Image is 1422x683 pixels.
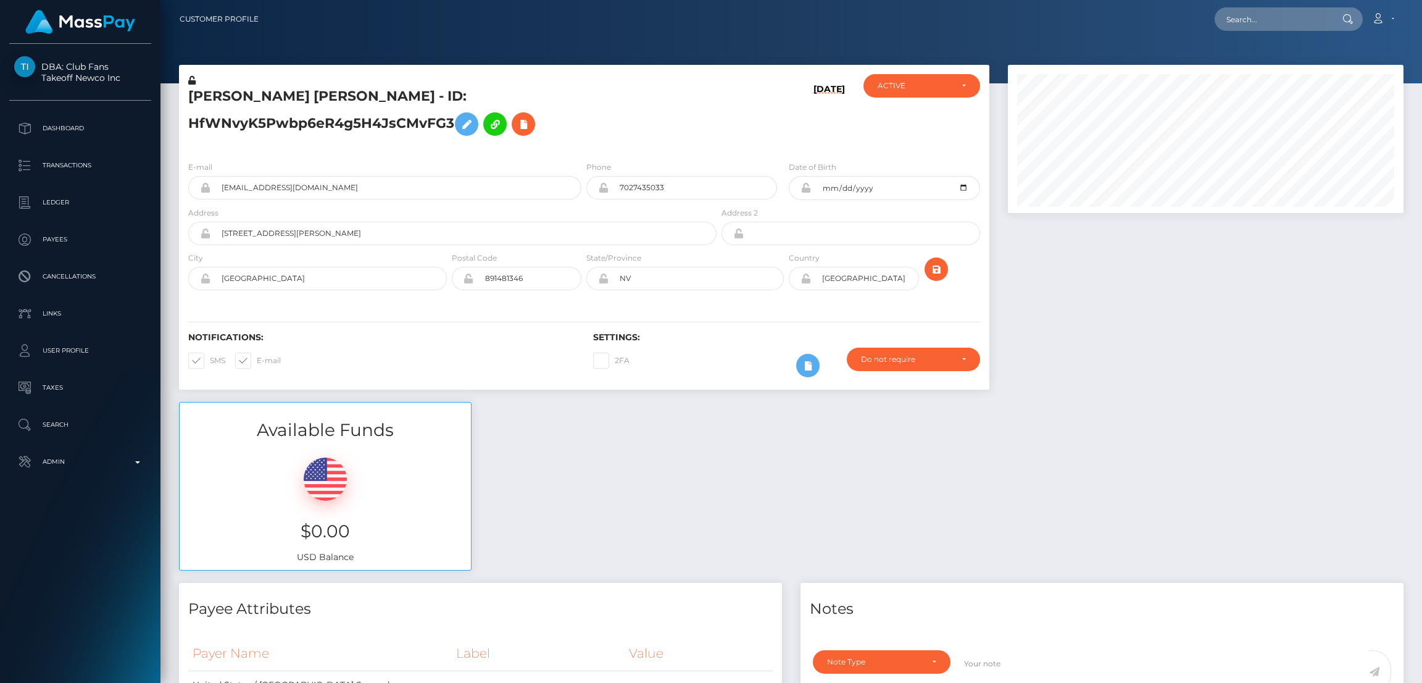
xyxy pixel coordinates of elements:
label: SMS [188,353,225,369]
h6: Notifications: [188,332,575,343]
a: Dashboard [9,113,151,144]
label: Address [188,207,218,219]
a: User Profile [9,335,151,366]
button: Note Type [813,650,950,674]
a: Ledger [9,187,151,218]
div: Do not require [861,354,952,364]
label: Address 2 [721,207,758,219]
p: Transactions [14,156,146,175]
h3: $0.00 [189,519,462,543]
p: Admin [14,453,146,471]
a: Admin [9,446,151,477]
div: ACTIVE [878,81,952,91]
p: Taxes [14,379,146,397]
a: Search [9,409,151,440]
label: Phone [586,162,611,173]
th: Value [625,637,773,671]
div: Note Type [827,657,922,667]
label: E-mail [235,353,281,369]
label: State/Province [586,253,641,264]
label: 2FA [593,353,630,369]
button: ACTIVE [863,74,980,98]
div: USD Balance [180,442,471,570]
p: Cancellations [14,267,146,286]
h4: Payee Attributes [188,598,773,620]
label: E-mail [188,162,212,173]
span: DBA: Club Fans Takeoff Newco Inc [9,61,151,83]
h6: [DATE] [813,84,845,146]
a: Cancellations [9,261,151,292]
a: Customer Profile [180,6,259,32]
p: Ledger [14,193,146,212]
th: Payer Name [188,637,452,671]
a: Payees [9,224,151,255]
img: USD.png [304,458,347,501]
p: User Profile [14,341,146,360]
p: Dashboard [14,119,146,138]
button: Do not require [847,348,980,371]
th: Label [452,637,625,671]
h6: Settings: [593,332,979,343]
label: Country [789,253,820,264]
p: Search [14,416,146,434]
input: Search... [1215,7,1331,31]
p: Payees [14,230,146,249]
p: Links [14,304,146,323]
label: Postal Code [452,253,497,264]
label: Date of Birth [789,162,836,173]
label: City [188,253,203,264]
h3: Available Funds [180,418,471,442]
a: Taxes [9,372,151,403]
a: Transactions [9,150,151,181]
h4: Notes [810,598,1394,620]
img: Takeoff Newco Inc [14,56,35,77]
h5: [PERSON_NAME] [PERSON_NAME] - ID: HfWNvyK5Pwbp6eR4g5H4JsCMvFG3 [188,87,710,142]
img: MassPay Logo [25,10,135,34]
a: Links [9,298,151,329]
